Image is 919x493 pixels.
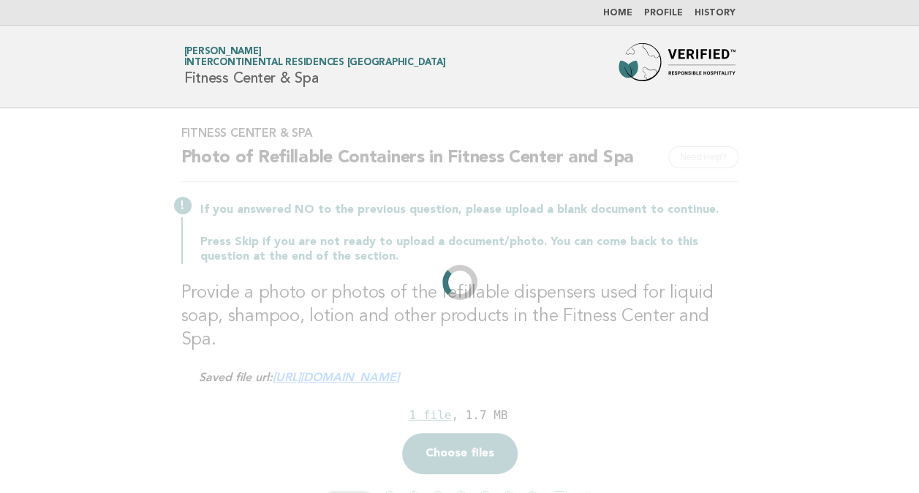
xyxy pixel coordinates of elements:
[695,9,735,18] a: History
[603,9,632,18] a: Home
[409,408,451,422] div: 1 file
[200,203,738,217] p: If you answered NO to the previous question, please upload a blank document to continue.
[184,47,446,67] a: [PERSON_NAME]InterContinental Residences [GEOGRAPHIC_DATA]
[184,48,446,86] h1: Fitness Center & Spa
[451,408,507,422] div: , 1.7 MB
[619,43,735,90] img: Forbes Travel Guide
[199,369,738,385] div: Saved file url:
[184,59,446,68] span: InterContinental Residences [GEOGRAPHIC_DATA]
[644,9,683,18] a: Profile
[181,146,738,182] h2: Photo of Refillable Containers in Fitness Center and Spa
[181,282,738,352] h3: Provide a photo or photos of the refillable dispensers used for liquid soap, shampoo, lotion and ...
[200,235,738,264] p: Press Skip if you are not ready to upload a document/photo. You can come back to this question at...
[181,126,738,140] h3: Fitness Center & Spa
